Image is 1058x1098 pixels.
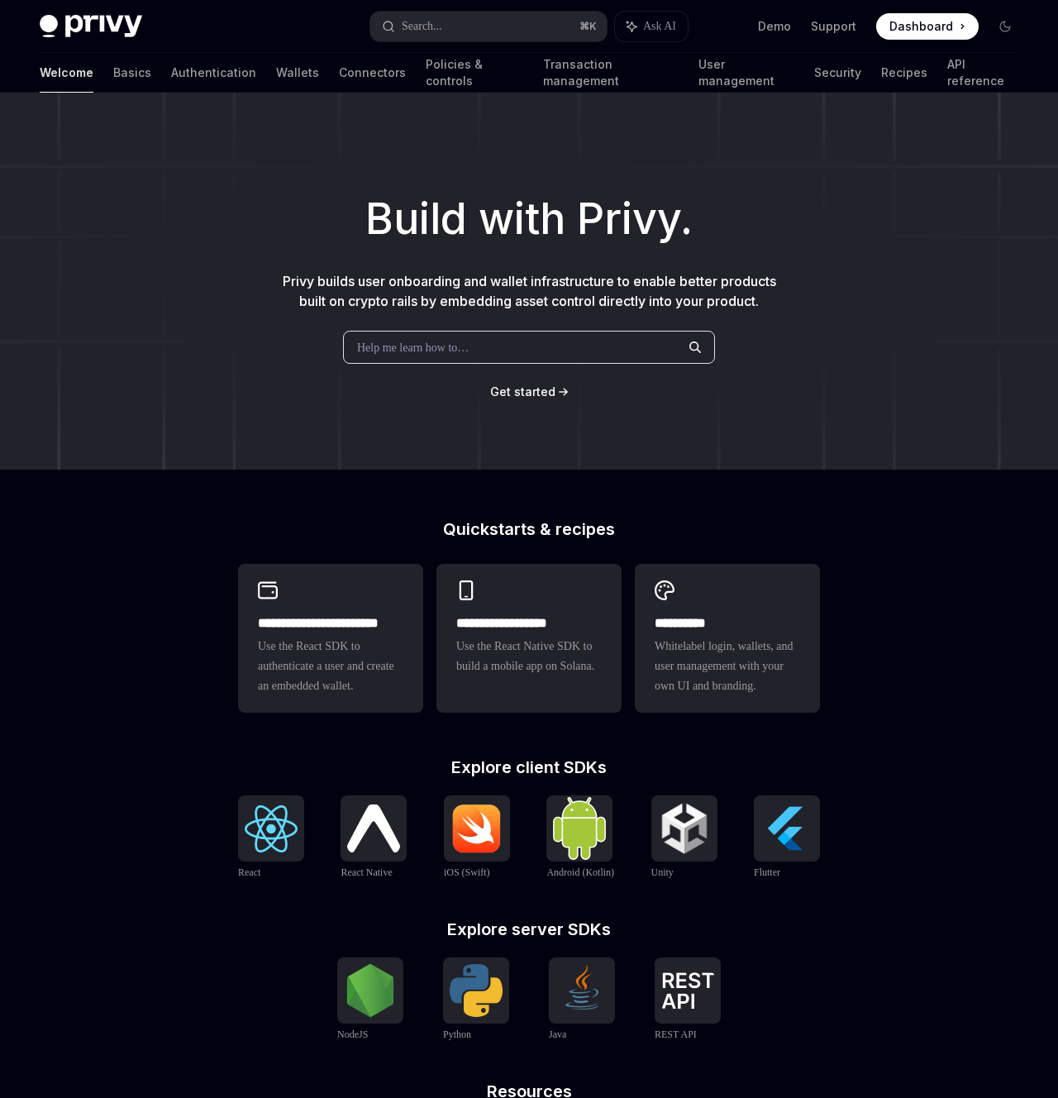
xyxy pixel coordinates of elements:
[40,15,142,38] img: dark logo
[443,1029,471,1040] span: Python
[615,12,688,41] button: Ask AI
[339,53,406,93] a: Connectors
[655,957,721,1043] a: REST APIREST API
[651,795,717,881] a: UnityUnity
[337,957,403,1043] a: NodeJSNodeJS
[258,637,403,696] span: Use the React SDK to authenticate a user and create an embedded wallet.
[760,802,813,855] img: Flutter
[357,339,469,356] span: Help me learn how to…
[347,804,400,852] img: React Native
[889,18,953,35] span: Dashboard
[754,866,780,878] span: Flutter
[655,637,800,696] span: Whitelabel login, wallets, and user management with your own UI and branding.
[344,964,397,1017] img: NodeJS
[436,564,622,713] a: **** **** **** ***Use the React Native SDK to build a mobile app on Solana.
[811,18,856,35] a: Support
[549,957,615,1043] a: JavaJava
[238,866,260,878] span: React
[876,13,979,40] a: Dashboard
[238,795,304,881] a: ReactReact
[276,53,319,93] a: Wallets
[555,964,608,1017] img: Java
[655,1029,697,1040] span: REST API
[283,273,776,309] span: Privy builds user onboarding and wallet infrastructure to enable better products built on crypto ...
[758,18,791,35] a: Demo
[814,53,861,93] a: Security
[456,637,602,676] span: Use the React Native SDK to build a mobile app on Solana.
[370,12,607,41] button: Search...⌘K
[579,20,597,33] span: ⌘ K
[543,53,678,93] a: Transaction management
[549,1029,566,1040] span: Java
[661,972,714,1009] img: REST API
[444,866,490,878] span: iOS (Swift)
[171,53,256,93] a: Authentication
[490,384,555,399] span: Get started
[881,53,927,93] a: Recipes
[426,53,523,93] a: Policies & controls
[450,804,503,853] img: iOS (Swift)
[546,866,614,878] span: Android (Kotlin)
[651,866,674,878] span: Unity
[698,53,794,93] a: User management
[341,795,407,881] a: React NativeReact Native
[40,53,93,93] a: Welcome
[444,795,510,881] a: iOS (Swift)iOS (Swift)
[754,795,820,881] a: FlutterFlutter
[238,521,820,537] h2: Quickstarts & recipes
[238,921,820,938] h2: Explore server SDKs
[238,759,820,776] h2: Explore client SDKs
[635,564,820,713] a: **** *****Whitelabel login, wallets, and user management with your own UI and branding.
[490,384,555,400] a: Get started
[553,797,606,859] img: Android (Kotlin)
[113,53,151,93] a: Basics
[443,957,509,1043] a: PythonPython
[402,17,442,36] div: Search...
[947,53,1018,93] a: API reference
[26,187,1032,251] h1: Build with Privy.
[658,802,711,855] img: Unity
[245,805,298,852] img: React
[992,13,1018,40] button: Toggle dark mode
[546,795,614,881] a: Android (Kotlin)Android (Kotlin)
[643,18,676,35] span: Ask AI
[337,1029,368,1040] span: NodeJS
[341,866,392,878] span: React Native
[450,964,503,1017] img: Python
